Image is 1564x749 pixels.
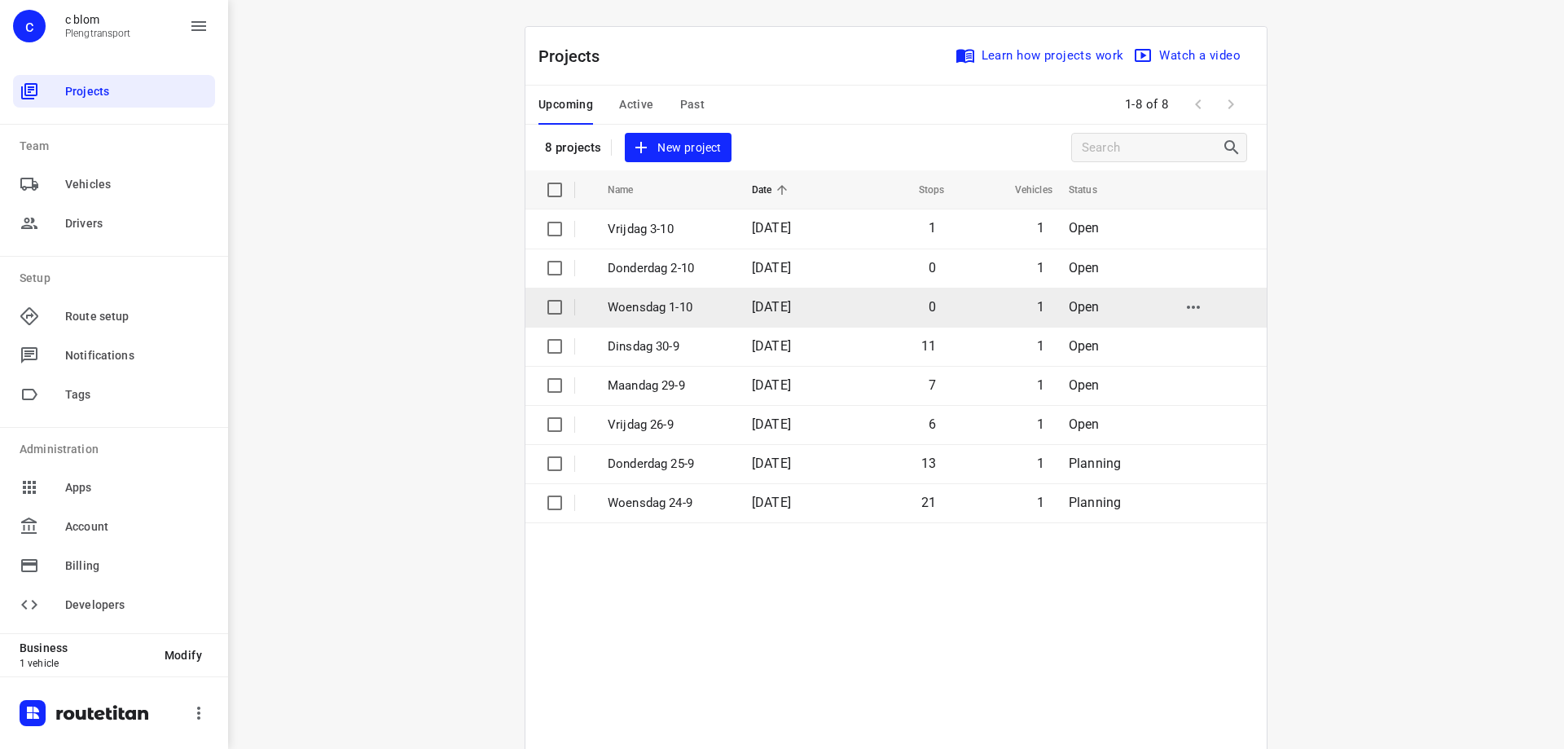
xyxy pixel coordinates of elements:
[752,416,791,432] span: [DATE]
[608,298,727,317] p: Woensdag 1-10
[608,494,727,513] p: Woensdag 24-9
[752,180,793,200] span: Date
[65,386,209,403] span: Tags
[165,649,202,662] span: Modify
[1037,416,1044,432] span: 1
[13,207,215,240] div: Drivers
[1069,377,1100,393] span: Open
[752,260,791,275] span: [DATE]
[625,133,731,163] button: New project
[1069,456,1121,471] span: Planning
[1037,260,1044,275] span: 1
[929,260,936,275] span: 0
[1037,338,1044,354] span: 1
[752,495,791,510] span: [DATE]
[20,441,215,458] p: Administration
[1069,180,1118,200] span: Status
[65,557,209,575] span: Billing
[65,176,209,193] span: Vehicles
[921,495,936,510] span: 21
[608,455,727,474] p: Donderdag 25-9
[1069,416,1100,432] span: Open
[20,641,152,654] p: Business
[1069,338,1100,354] span: Open
[1215,88,1247,121] span: Next Page
[65,518,209,535] span: Account
[929,416,936,432] span: 6
[608,220,727,239] p: Vrijdag 3-10
[1037,220,1044,236] span: 1
[1069,260,1100,275] span: Open
[608,377,727,395] p: Maandag 29-9
[608,416,727,434] p: Vrijdag 26-9
[752,377,791,393] span: [DATE]
[1222,138,1246,157] div: Search
[921,456,936,471] span: 13
[65,28,131,39] p: Plengtransport
[20,270,215,287] p: Setup
[65,215,209,232] span: Drivers
[13,168,215,200] div: Vehicles
[545,140,601,155] p: 8 projects
[608,259,727,278] p: Donderdag 2-10
[65,83,209,100] span: Projects
[752,220,791,236] span: [DATE]
[1069,495,1121,510] span: Planning
[13,549,215,582] div: Billing
[13,75,215,108] div: Projects
[13,10,46,42] div: c
[538,44,613,68] p: Projects
[1069,299,1100,315] span: Open
[13,588,215,621] div: Developers
[608,180,655,200] span: Name
[13,471,215,504] div: Apps
[152,641,215,670] button: Modify
[538,95,593,115] span: Upcoming
[1069,220,1100,236] span: Open
[608,337,727,356] p: Dinsdag 30-9
[898,180,945,200] span: Stops
[65,479,209,496] span: Apps
[65,347,209,364] span: Notifications
[13,300,215,333] div: Route setup
[65,597,209,614] span: Developers
[1037,299,1044,315] span: 1
[1037,456,1044,471] span: 1
[1082,135,1222,161] input: Search projects
[929,220,936,236] span: 1
[635,138,721,158] span: New project
[1037,495,1044,510] span: 1
[1182,88,1215,121] span: Previous Page
[752,338,791,354] span: [DATE]
[994,180,1052,200] span: Vehicles
[929,377,936,393] span: 7
[13,510,215,543] div: Account
[65,13,131,26] p: c blom
[65,308,209,325] span: Route setup
[20,138,215,155] p: Team
[752,456,791,471] span: [DATE]
[1037,377,1044,393] span: 1
[619,95,653,115] span: Active
[13,378,215,411] div: Tags
[752,299,791,315] span: [DATE]
[13,339,215,372] div: Notifications
[20,658,152,669] p: 1 vehicle
[929,299,936,315] span: 0
[680,95,705,115] span: Past
[921,338,936,354] span: 11
[1118,87,1175,122] span: 1-8 of 8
